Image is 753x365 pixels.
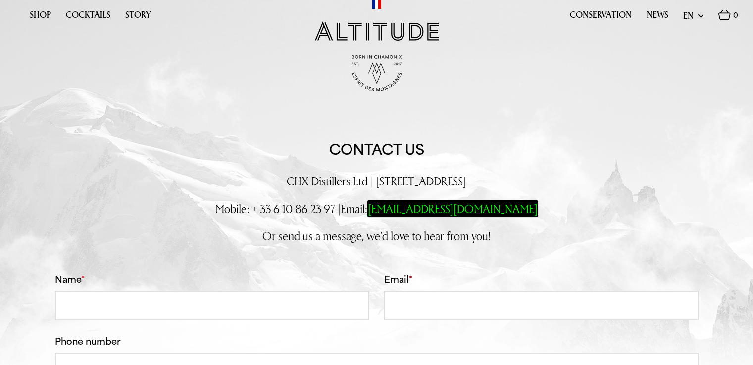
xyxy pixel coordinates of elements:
[55,228,699,244] p: Or send us a message, we’d love to hear from you!
[30,10,51,25] a: Shop
[215,201,341,217] span: Mobile: + 33 6 10 86 23 97 |
[66,10,110,25] a: Cocktails
[367,200,538,217] em: [EMAIL_ADDRESS][DOMAIN_NAME]
[384,274,699,286] label: Email
[55,201,699,217] p: Email:
[647,10,668,25] a: News
[315,21,439,41] img: Altitude Gin
[81,274,85,285] abbr: Required
[570,10,632,25] a: Conservation
[409,274,412,285] abbr: Required
[718,10,738,26] a: 0
[55,174,699,189] p: CHX Distillers Ltd | [STREET_ADDRESS]
[125,10,151,25] a: Story
[55,335,699,348] label: Phone number
[352,55,402,91] img: Born in Chamonix - Est. 2017 - Espirit des Montagnes
[718,10,731,20] img: Basket
[329,141,424,159] h1: Contact us
[55,274,369,286] label: Name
